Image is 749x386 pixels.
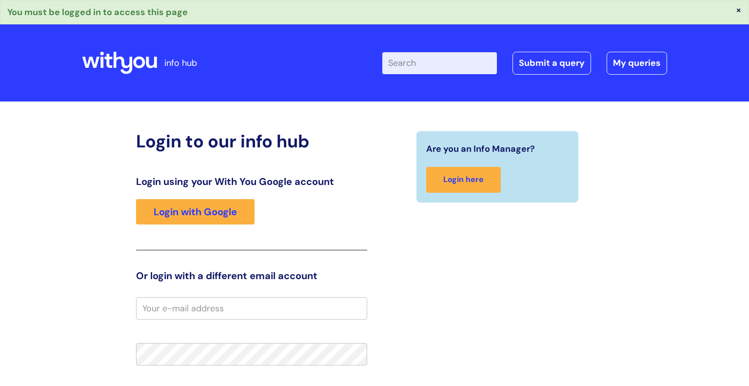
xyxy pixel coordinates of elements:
h3: Login using your With You Google account [136,176,367,187]
input: Search [382,52,497,74]
p: info hub [164,55,197,71]
a: My queries [607,52,667,74]
a: Submit a query [512,52,591,74]
span: Are you an Info Manager? [426,141,535,157]
h3: Or login with a different email account [136,270,367,282]
h2: Login to our info hub [136,131,367,152]
button: × [736,5,742,14]
a: Login with Google [136,199,255,224]
a: Login here [426,167,501,193]
input: Your e-mail address [136,297,367,320]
